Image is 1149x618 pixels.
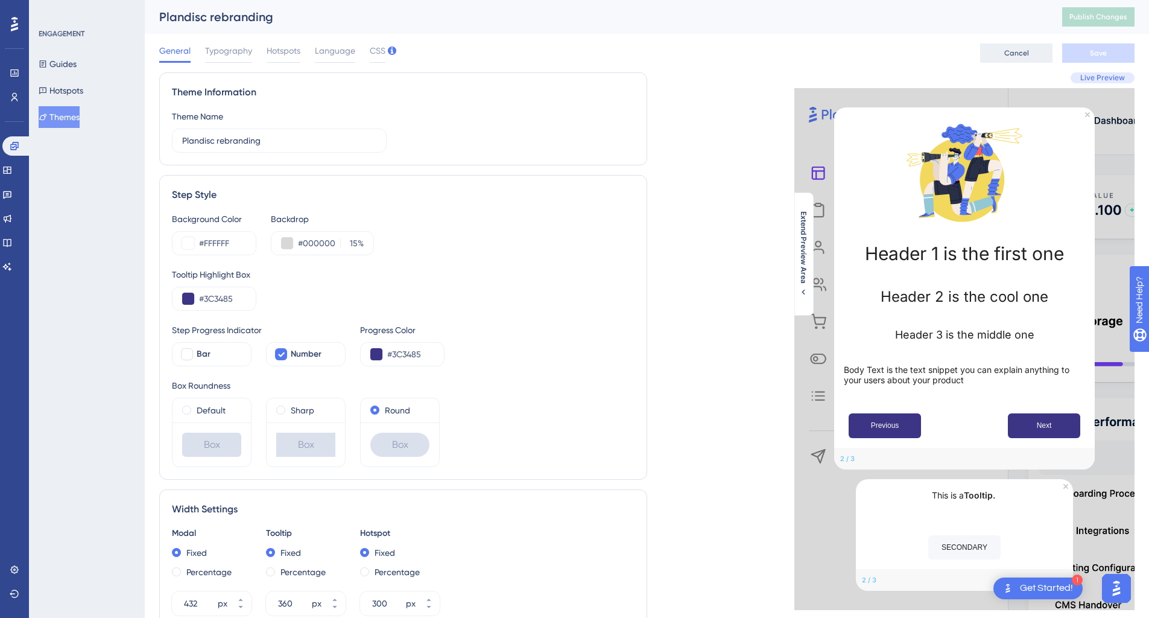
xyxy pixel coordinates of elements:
div: Footer [856,569,1073,591]
div: Backdrop [271,212,374,226]
span: Number [291,347,321,362]
span: Bar [197,347,210,362]
div: Box Roundness [172,378,635,393]
div: Progress Color [360,323,445,337]
div: px [218,596,227,611]
span: Language [315,43,355,58]
div: px [312,596,321,611]
div: Width Settings [172,502,635,517]
button: px [230,591,252,604]
button: Publish Changes [1062,7,1135,27]
span: Typography [205,43,252,58]
span: CSS [370,43,385,58]
button: Save [1062,43,1135,63]
button: SECONDARY [928,535,1001,559]
label: Percentage [186,565,232,579]
label: Percentage [280,565,326,579]
iframe: UserGuiding AI Assistant Launcher [1098,570,1135,607]
div: Plandisc rebranding [159,8,1032,25]
span: Publish Changes [1069,12,1127,22]
label: Default [197,403,226,418]
button: Next [1008,413,1080,438]
h2: Header 2 is the cool one [844,288,1085,305]
div: Step 2 of 3 [862,575,876,585]
img: Modal Media [904,112,1025,233]
b: Tooltip. [964,490,995,500]
div: ENGAGEMENT [39,29,84,39]
div: Step 2 of 3 [840,454,855,463]
div: Modal [172,526,252,541]
div: Tooltip Highlight Box [172,267,635,282]
button: px [418,591,440,604]
input: Theme Name [182,134,376,147]
span: Extend Preview Area [799,211,808,284]
span: Save [1090,48,1107,58]
h1: Header 1 is the first one [844,243,1085,264]
button: Hotspots [39,80,83,101]
button: Themes [39,106,80,128]
label: Fixed [280,546,301,560]
span: Cancel [1004,48,1029,58]
div: Close Preview [1085,112,1090,117]
input: % [344,236,358,250]
div: Theme Name [172,109,223,124]
button: Cancel [980,43,1052,63]
label: Round [385,403,410,418]
input: px [372,596,404,611]
div: Box [276,433,335,457]
div: Open Get Started! checklist, remaining modules: 1 [993,578,1083,599]
span: Need Help? [28,3,75,18]
input: px [184,596,215,611]
div: Step Progress Indicator [172,323,346,337]
span: General [159,43,191,58]
label: Sharp [291,403,314,418]
button: Guides [39,53,77,75]
button: px [418,604,440,616]
button: px [324,591,346,604]
span: Hotspots [267,43,300,58]
div: Get Started! [1020,582,1073,595]
div: Tooltip [266,526,346,541]
div: Box [370,433,429,457]
button: px [324,604,346,616]
label: Percentage [375,565,420,579]
input: px [278,596,309,611]
label: Fixed [375,546,395,560]
div: Box [182,433,241,457]
div: Hotspot [360,526,440,541]
span: Live Preview [1080,73,1125,83]
button: Previous [849,413,921,438]
p: This is a [866,489,1063,503]
button: px [230,604,252,616]
button: Extend Preview Area [794,211,813,297]
label: Fixed [186,546,207,560]
div: Theme Information [172,85,635,100]
img: launcher-image-alternative-text [1001,581,1015,596]
div: Close Preview [1063,484,1068,489]
h3: Header 3 is the middle one [844,328,1085,341]
div: Step Style [172,188,635,202]
div: 1 [1072,575,1083,585]
div: Footer [834,448,1095,470]
div: px [406,596,416,611]
div: Background Color [172,212,256,226]
p: Body Text is the text snippet you can explain anything to your users about your product [844,365,1085,385]
label: % [340,236,364,250]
